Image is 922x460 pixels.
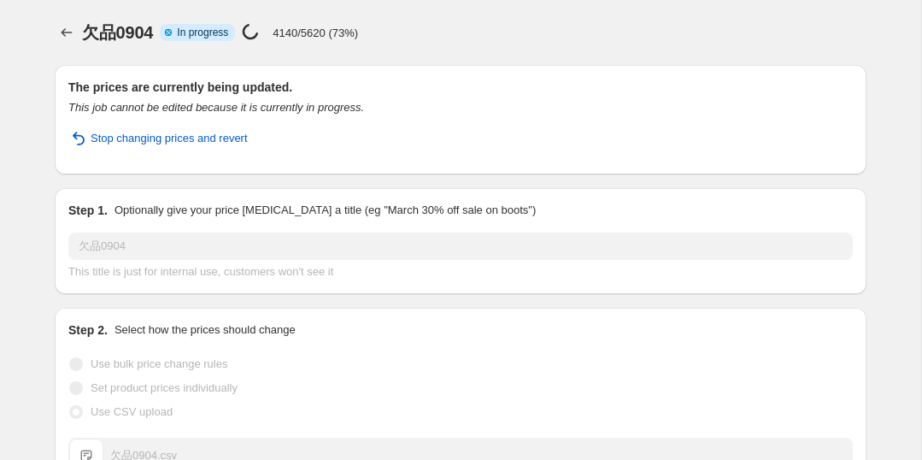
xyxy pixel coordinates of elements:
[115,202,536,219] p: Optionally give your price [MEDICAL_DATA] a title (eg "March 30% off sale on boots")
[273,27,358,39] p: 4140/5620 (73%)
[91,405,173,418] span: Use CSV upload
[55,21,79,44] button: Price change jobs
[68,233,853,260] input: 30% off holiday sale
[68,101,364,114] i: This job cannot be edited because it is currently in progress.
[58,125,258,152] button: Stop changing prices and revert
[68,265,333,278] span: This title is just for internal use, customers won't see it
[82,23,153,42] span: 欠品0904
[177,26,228,39] span: In progress
[91,357,227,370] span: Use bulk price change rules
[68,79,853,96] h2: The prices are currently being updated.
[68,202,108,219] h2: Step 1.
[68,321,108,339] h2: Step 2.
[91,130,248,147] span: Stop changing prices and revert
[115,321,296,339] p: Select how the prices should change
[91,381,238,394] span: Set product prices individually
